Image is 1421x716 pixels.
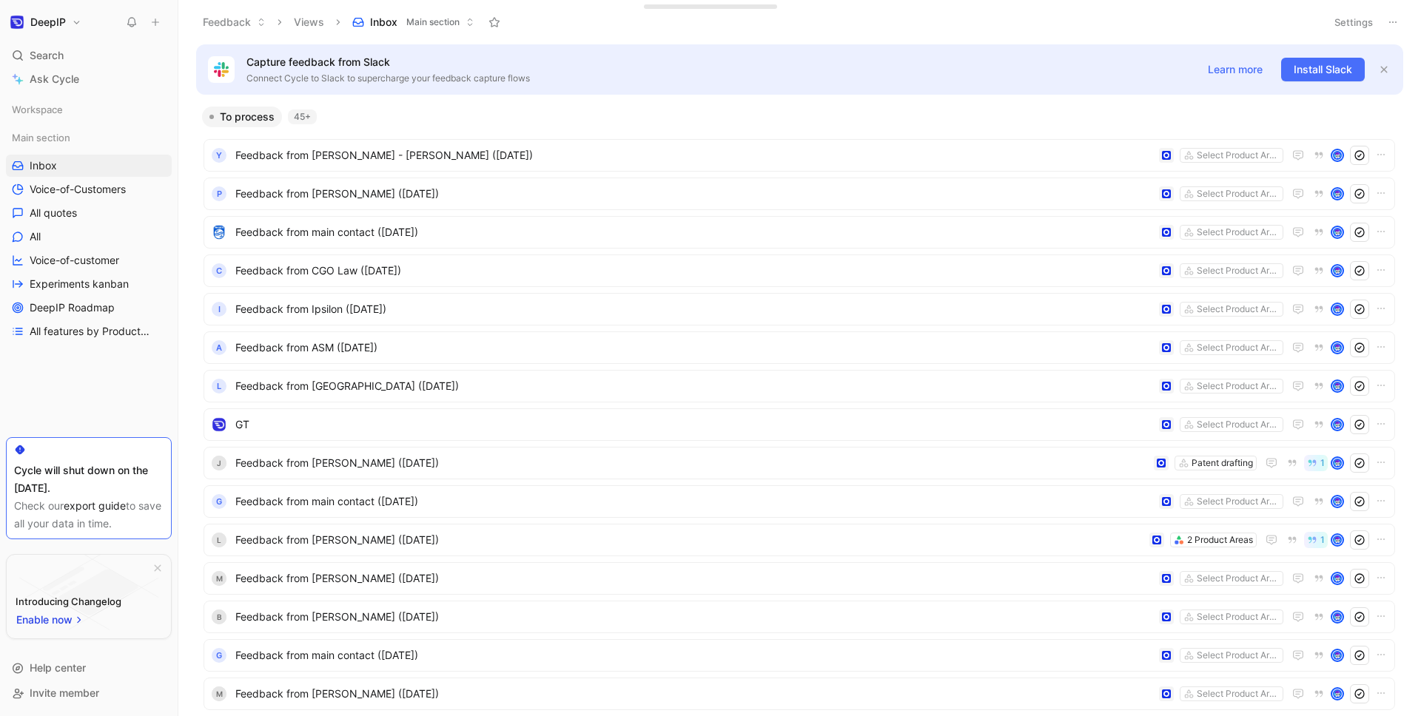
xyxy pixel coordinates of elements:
[1328,12,1380,33] button: Settings
[212,648,226,663] div: G
[1332,650,1343,661] img: avatar
[30,686,99,699] span: Invite member
[235,339,1153,357] span: Feedback from ASM ([DATE])
[235,262,1153,280] span: Feedback from CGO Law ([DATE])
[6,126,172,342] div: Main sectionInboxVoice-of-CustomersAll quotesAllVoice-of-customerExperiments kanbanDeepIP Roadmap...
[1332,612,1343,622] img: avatar
[6,155,172,177] a: Inbox
[1281,58,1365,81] button: Install Slack
[30,300,115,315] span: DeepIP Roadmap
[30,182,126,197] span: Voice-of-Customers
[235,454,1148,472] span: Feedback from [PERSON_NAME] ([DATE])
[16,611,74,629] span: Enable now
[204,562,1395,595] a: MFeedback from [PERSON_NAME] ([DATE])Select Product Areasavatar
[30,229,41,244] span: All
[1332,342,1343,353] img: avatar
[1197,379,1280,394] div: Select Product Areas
[30,206,77,220] span: All quotes
[212,263,226,278] div: C
[246,53,1189,71] p: Capture feedback from Slack
[204,293,1395,325] a: IFeedback from Ipsilon ([DATE])Select Product Areasavatar
[196,11,272,33] button: Feedback
[235,223,1153,241] span: Feedback from main contact ([DATE])
[370,15,397,30] span: Inbox
[16,610,85,629] button: Enable now
[235,685,1153,703] span: Feedback from [PERSON_NAME] ([DATE])
[6,44,172,67] div: Search
[212,533,226,547] div: L
[1208,61,1263,78] span: Learn more
[1187,533,1253,547] div: 2 Product Areas
[1197,340,1280,355] div: Select Product Areas
[235,377,1153,395] span: Feedback from [GEOGRAPHIC_DATA] ([DATE])
[235,493,1153,510] span: Feedback from main contact ([DATE])
[1197,148,1280,163] div: Select Product Areas
[1197,186,1280,201] div: Select Product Areas
[212,225,226,240] img: logo
[1197,302,1280,317] div: Select Product Areas
[235,185,1153,203] span: Feedback from [PERSON_NAME] ([DATE])
[6,126,172,149] div: Main section
[204,139,1395,172] a: YFeedback from [PERSON_NAME] - [PERSON_NAME] ([DATE])Select Product Areasavatar
[30,661,86,674] span: Help center
[6,226,172,248] a: All
[204,331,1395,364] a: AFeedback from ASM ([DATE])Select Product Areasavatar
[212,340,226,355] div: A
[6,297,172,319] a: DeepIP Roadmap
[1332,227,1343,237] img: avatar
[212,186,226,201] div: P
[1332,535,1343,545] img: avatar
[30,16,66,29] h1: DeepIP
[12,102,63,117] span: Workspace
[1332,573,1343,584] img: avatar
[346,11,481,33] button: InboxMain section
[212,379,226,394] div: L
[235,646,1153,664] span: Feedback from main contact ([DATE])
[1304,532,1328,548] button: 1
[406,15,460,30] span: Main section
[1332,266,1343,276] img: avatar
[30,70,79,88] span: Ask Cycle
[1197,648,1280,663] div: Select Product Areas
[1332,150,1343,161] img: avatar
[64,499,126,512] a: export guide
[30,277,129,291] span: Experiments kanban
[1197,417,1280,432] div: Select Product Areas
[1294,61,1352,78] span: Install Slack
[6,12,85,33] button: DeepIPDeepIP
[246,71,1189,86] p: Connect Cycle to Slack to supercharge your feedback capture flows
[235,416,1153,433] span: GT
[6,657,172,679] div: Help center
[204,678,1395,710] a: MFeedback from [PERSON_NAME] ([DATE])Select Product Areasavatar
[235,300,1153,318] span: Feedback from Ipsilon ([DATE])
[16,592,121,610] div: Introducing Changelog
[30,158,57,173] span: Inbox
[212,302,226,317] div: I
[14,462,164,497] div: Cycle will shut down on the [DATE].
[212,494,226,509] div: G
[1332,689,1343,699] img: avatar
[204,370,1395,402] a: LFeedback from [GEOGRAPHIC_DATA] ([DATE])Select Product Areasavatar
[235,146,1153,164] span: Feedback from [PERSON_NAME] - [PERSON_NAME] ([DATE])
[288,109,317,124] div: 45+
[204,178,1395,210] a: PFeedback from [PERSON_NAME] ([DATE])Select Product Areasavatar
[30,253,119,268] span: Voice-of-customer
[1304,455,1328,471] button: 1
[1192,456,1253,470] div: Patent drafting
[19,555,158,630] img: bg-BLZuj68n.svg
[1332,381,1343,391] img: avatar
[6,249,172,271] a: Voice-of-customer
[204,524,1395,556] a: LFeedback from [PERSON_NAME] ([DATE])2 Product Areas1avatar
[30,47,64,64] span: Search
[1197,494,1280,509] div: Select Product Areas
[6,202,172,224] a: All quotes
[204,639,1395,672] a: GFeedback from main contact ([DATE])Select Product Areasavatar
[212,571,226,586] div: M
[1195,58,1275,81] button: Learn more
[202,107,282,127] button: To process
[212,417,226,432] img: logo
[235,531,1143,549] span: Feedback from [PERSON_NAME] ([DATE])
[212,456,226,470] div: J
[287,11,331,33] button: Views
[220,109,275,124] span: To process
